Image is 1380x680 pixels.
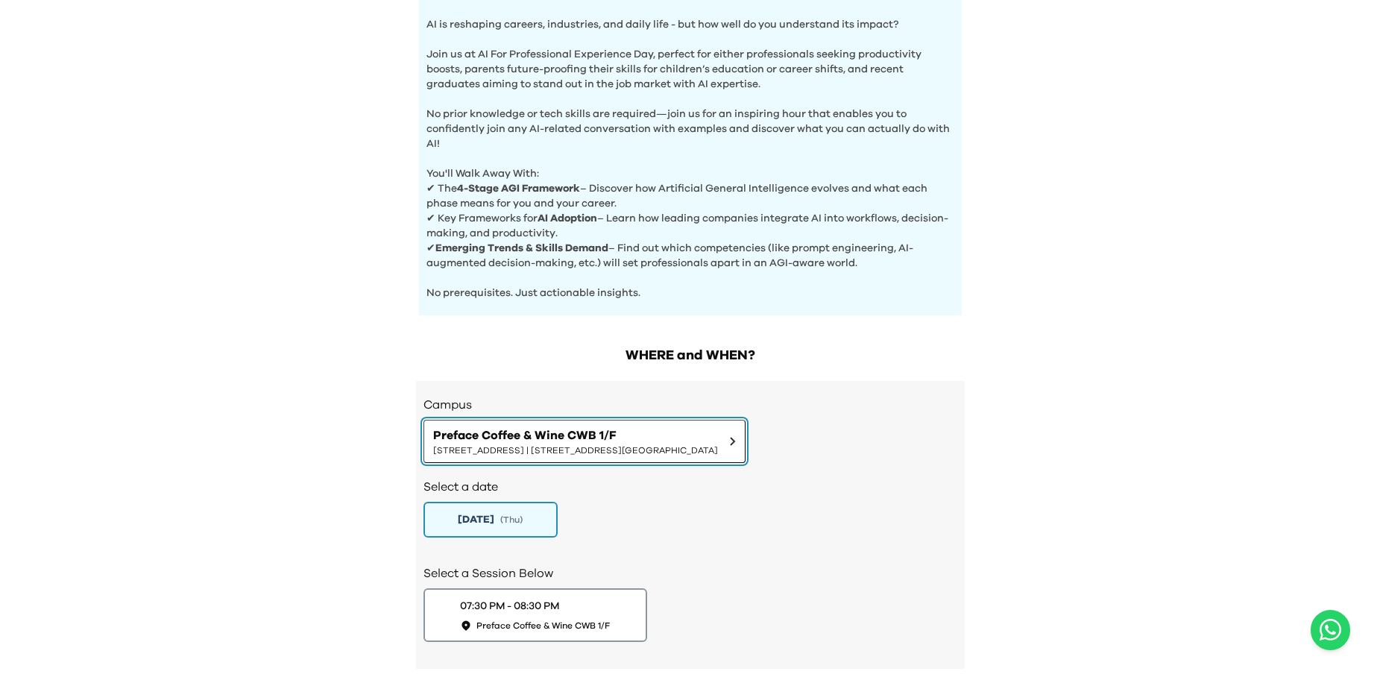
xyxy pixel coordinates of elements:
[435,243,608,254] b: Emerging Trends & Skills Demand
[426,32,954,92] p: Join us at AI For Professional Experience Day, perfect for either professionals seeking productiv...
[476,620,610,632] span: Preface Coffee & Wine CWB 1/F
[458,512,494,527] span: [DATE]
[426,241,954,271] p: ✔ – Find out which competencies (like prompt engineering, AI-augmented decision-making, etc.) wil...
[433,444,718,456] span: [STREET_ADDRESS] | [STREET_ADDRESS][GEOGRAPHIC_DATA]
[1311,610,1350,650] a: Chat with us on WhatsApp
[426,211,954,241] p: ✔ Key Frameworks for – Learn how leading companies integrate AI into workflows, decision-making, ...
[500,514,523,526] span: ( Thu )
[433,426,718,444] span: Preface Coffee & Wine CWB 1/F
[423,564,957,582] h2: Select a Session Below
[426,92,954,151] p: No prior knowledge or tech skills are required—join us for an inspiring hour that enables you to ...
[423,420,746,463] button: Preface Coffee & Wine CWB 1/F[STREET_ADDRESS] | [STREET_ADDRESS][GEOGRAPHIC_DATA]
[423,478,957,496] h2: Select a date
[460,599,559,614] div: 07:30 PM - 08:30 PM
[1311,610,1350,650] button: Open WhatsApp chat
[538,213,597,224] b: AI Adoption
[426,17,954,32] p: AI is reshaping careers, industries, and daily life - but how well do you understand its impact?
[423,588,647,642] button: 07:30 PM - 08:30 PMPreface Coffee & Wine CWB 1/F
[423,396,957,414] h3: Campus
[426,271,954,300] p: No prerequisites. Just actionable insights.
[426,181,954,211] p: ✔ The – Discover how Artificial General Intelligence evolves and what each phase means for you an...
[457,183,580,194] b: 4-Stage AGI Framework
[423,502,558,538] button: [DATE](Thu)
[416,345,965,366] h2: WHERE and WHEN?
[426,151,954,181] p: You'll Walk Away With:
